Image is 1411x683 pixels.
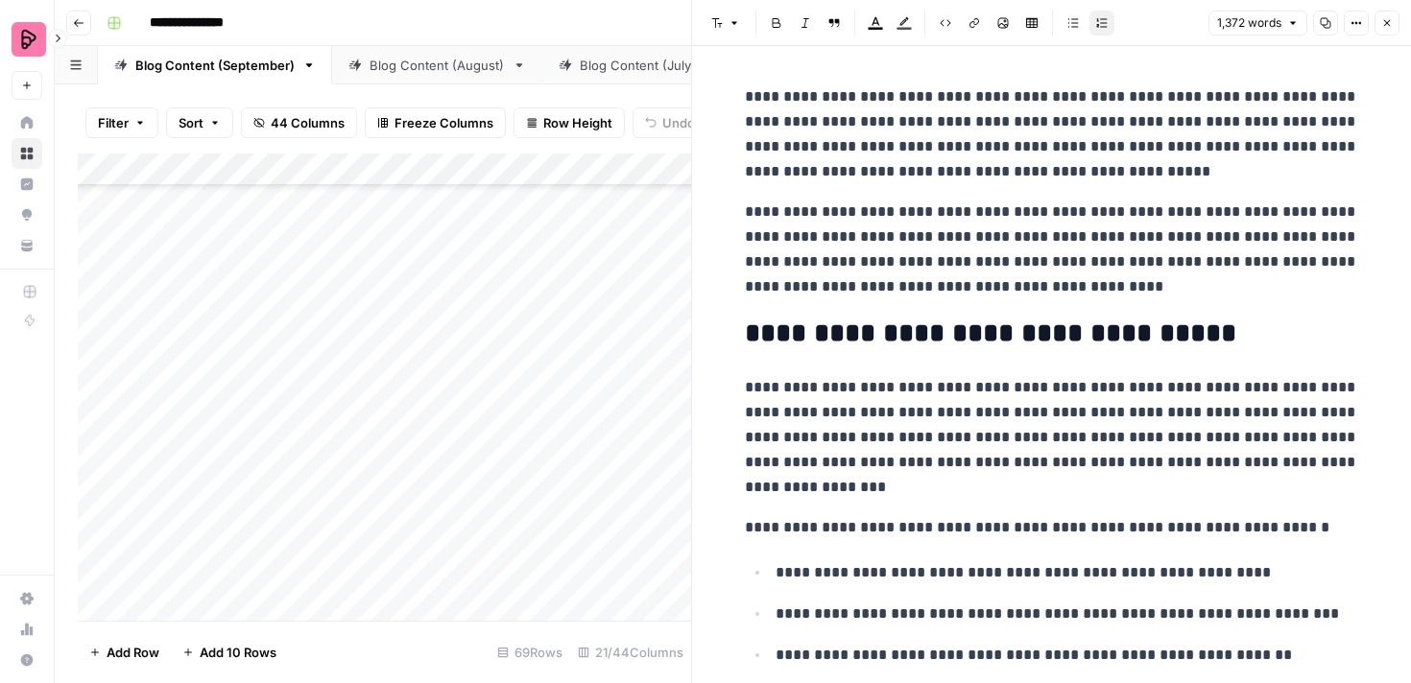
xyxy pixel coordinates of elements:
a: Usage [12,614,42,645]
span: Freeze Columns [395,113,493,132]
a: Browse [12,138,42,169]
span: 1,372 words [1217,14,1281,32]
span: Sort [179,113,203,132]
button: Freeze Columns [365,107,506,138]
a: Blog Content (September) [98,46,332,84]
div: 69 Rows [490,637,570,668]
a: Your Data [12,230,42,261]
button: Filter [85,107,158,138]
button: Add Row [78,637,171,668]
span: Undo [662,113,695,132]
span: 44 Columns [271,113,345,132]
button: 44 Columns [241,107,357,138]
button: Sort [166,107,233,138]
div: 21/44 Columns [570,637,691,668]
button: Workspace: Preply [12,15,42,63]
a: Opportunities [12,200,42,230]
div: Blog Content (September) [135,56,295,75]
span: Row Height [543,113,612,132]
button: 1,372 words [1208,11,1307,35]
a: Insights [12,169,42,200]
a: Blog Content (August) [332,46,542,84]
a: Settings [12,583,42,614]
button: Add 10 Rows [171,637,288,668]
img: Preply Logo [12,22,46,57]
div: Blog Content (August) [370,56,505,75]
a: Home [12,107,42,138]
span: Add 10 Rows [200,643,276,662]
button: Undo [633,107,707,138]
button: Row Height [514,107,625,138]
div: Blog Content (July) [580,56,698,75]
a: Blog Content (July) [542,46,735,84]
button: Help + Support [12,645,42,675]
span: Add Row [107,643,159,662]
span: Filter [98,113,129,132]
